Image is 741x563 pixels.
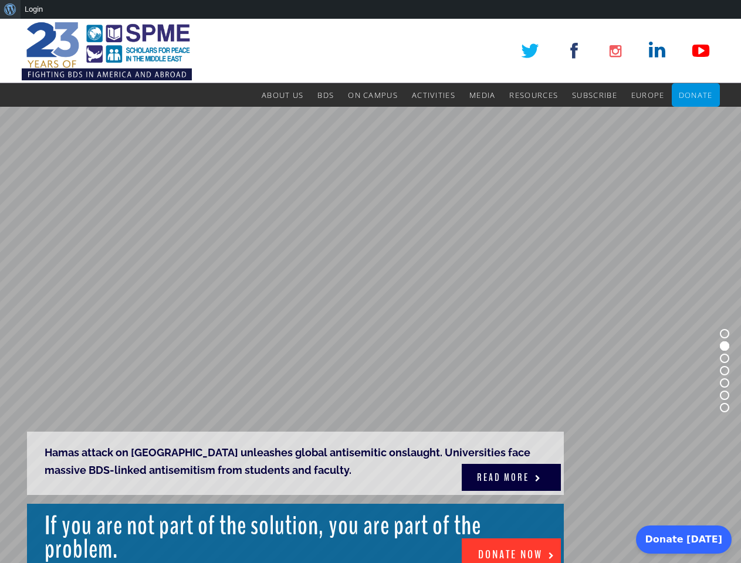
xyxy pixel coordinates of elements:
[348,90,398,100] span: On Campus
[27,432,564,495] rs-layer: Hamas attack on [GEOGRAPHIC_DATA] unleashes global antisemitic onslaught. Universities face massi...
[572,90,617,100] span: Subscribe
[509,90,558,100] span: Resources
[262,90,303,100] span: About Us
[317,90,334,100] span: BDS
[469,90,496,100] span: Media
[22,19,192,83] img: SPME
[262,83,303,107] a: About Us
[317,83,334,107] a: BDS
[412,83,455,107] a: Activities
[679,90,713,100] span: Donate
[631,90,665,100] span: Europe
[572,83,617,107] a: Subscribe
[509,83,558,107] a: Resources
[631,83,665,107] a: Europe
[679,83,713,107] a: Donate
[469,83,496,107] a: Media
[462,464,561,491] a: READ MORE
[348,83,398,107] a: On Campus
[412,90,455,100] span: Activities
